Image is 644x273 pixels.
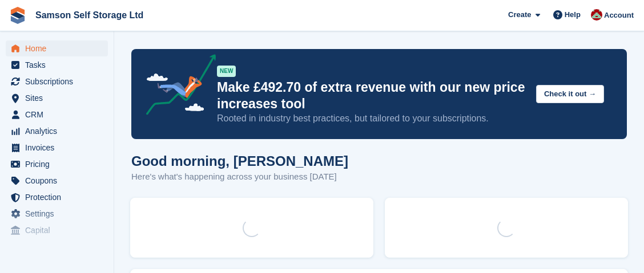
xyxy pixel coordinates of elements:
span: Sites [25,90,94,106]
div: NEW [217,66,236,77]
span: Analytics [25,123,94,139]
button: Check it out → [536,85,604,104]
span: Subscriptions [25,74,94,89]
span: Coupons [25,173,94,189]
span: Protection [25,189,94,205]
a: menu [6,123,108,139]
a: menu [6,173,108,189]
a: menu [6,57,108,73]
span: CRM [25,107,94,123]
a: menu [6,206,108,222]
span: Settings [25,206,94,222]
a: menu [6,156,108,172]
span: Home [25,40,94,56]
a: menu [6,189,108,205]
span: Pricing [25,156,94,172]
img: Ian [591,9,602,21]
h1: Good morning, [PERSON_NAME] [131,153,348,169]
p: Make £492.70 of extra revenue with our new price increases tool [217,79,527,112]
a: menu [6,222,108,238]
img: price-adjustments-announcement-icon-8257ccfd72463d97f412b2fc003d46551f7dbcb40ab6d574587a9cd5c0d94... [136,54,216,119]
a: menu [6,74,108,89]
span: Invoices [25,140,94,156]
p: Here's what's happening across your business [DATE] [131,170,348,184]
a: menu [6,140,108,156]
p: Rooted in industry best practices, but tailored to your subscriptions. [217,112,527,125]
span: Tasks [25,57,94,73]
a: menu [6,40,108,56]
a: Samson Self Storage Ltd [31,6,148,25]
span: Account [604,10,634,21]
span: Help [565,9,581,21]
img: stora-icon-8386f47178a22dfd0bd8f6a31ec36ba5ce8667c1dd55bd0f319d3a0aa187defe.svg [9,7,26,24]
a: menu [6,90,108,106]
span: Create [508,9,531,21]
a: menu [6,107,108,123]
span: Capital [25,222,94,238]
